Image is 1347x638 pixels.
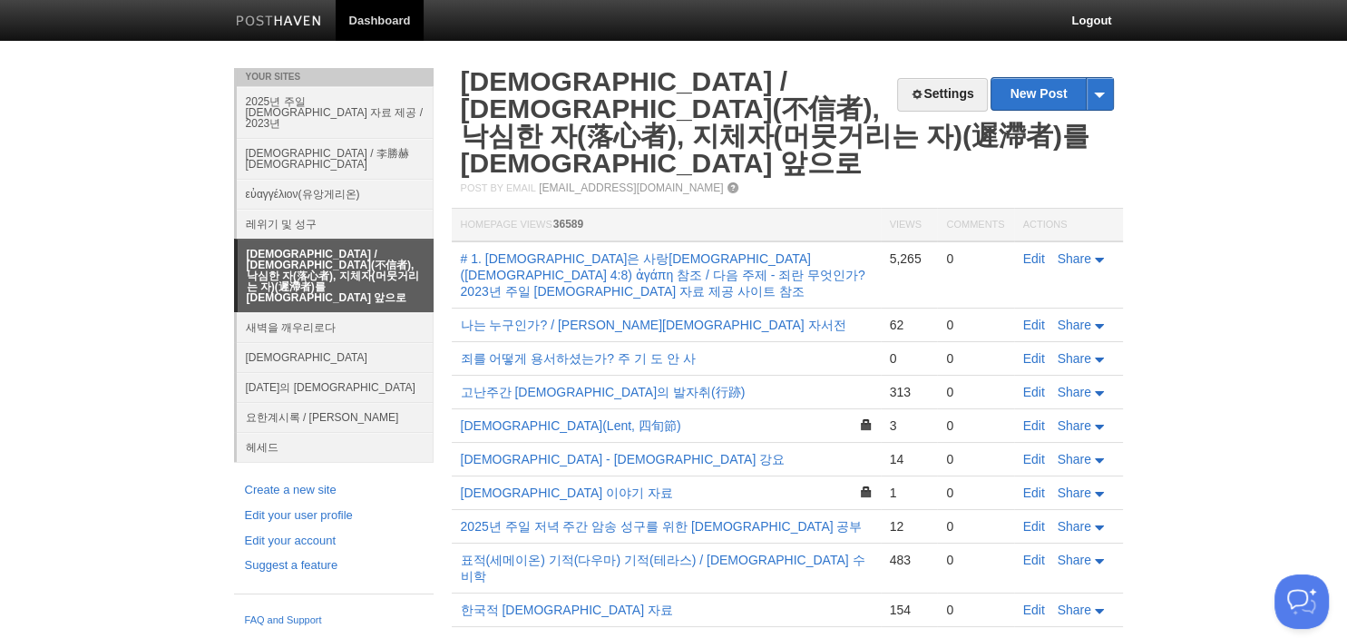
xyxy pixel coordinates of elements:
div: 3 [890,417,929,434]
span: 36589 [553,218,583,231]
a: 고난주간 [DEMOGRAPHIC_DATA]의 발자취(行跡) [461,385,746,399]
a: FAQ and Support [245,613,423,629]
a: 새벽을 깨우리로다 [237,312,434,342]
th: Views [881,209,938,242]
span: Share [1058,351,1091,366]
a: Edit [1023,318,1045,332]
span: Share [1058,603,1091,617]
a: Edit [1023,251,1045,266]
div: 0 [946,384,1004,400]
div: 0 [946,552,1004,568]
a: Edit [1023,351,1045,366]
div: 154 [890,602,929,618]
div: 313 [890,384,929,400]
a: Edit your user profile [245,506,423,525]
a: Edit [1023,519,1045,534]
a: # 1. [DEMOGRAPHIC_DATA]은 사랑[DEMOGRAPHIC_DATA]([DEMOGRAPHIC_DATA] 4:8) ἀγάπη 참조 / 다음 주제 - 죄란 무엇인가?... [461,251,865,299]
a: Create a new site [245,481,423,500]
a: Edit [1023,603,1045,617]
div: 1 [890,485,929,501]
a: Suggest a feature [245,556,423,575]
a: 레위기 및 성구 [237,209,434,239]
div: 14 [890,451,929,467]
a: 한국적 [DEMOGRAPHIC_DATA] 자료 [461,603,673,617]
span: Share [1058,251,1091,266]
a: [DEMOGRAPHIC_DATA] 이야기 자료 [461,486,673,500]
a: εὐαγγέλιον(유앙게리온) [237,179,434,209]
a: 요한계시록 / [PERSON_NAME] [237,402,434,432]
a: Settings [897,78,987,112]
a: [DEMOGRAPHIC_DATA] / [DEMOGRAPHIC_DATA](不信者), 낙심한 자(落心者), 지체자(머뭇거리는 자)(遲滯者)를 [DEMOGRAPHIC_DATA] 앞으로 [238,240,434,312]
span: Share [1058,486,1091,500]
span: Share [1058,553,1091,567]
a: Edit [1023,553,1045,567]
a: [DEMOGRAPHIC_DATA](Lent, 四旬節) [461,418,681,433]
a: [EMAIL_ADDRESS][DOMAIN_NAME] [539,182,723,194]
div: 0 [946,602,1004,618]
iframe: Help Scout Beacon - Open [1274,574,1329,629]
th: Homepage Views [452,209,881,242]
div: 0 [946,485,1004,501]
a: [DEMOGRAPHIC_DATA] / [DEMOGRAPHIC_DATA](不信者), 낙심한 자(落心者), 지체자(머뭇거리는 자)(遲滯者)를 [DEMOGRAPHIC_DATA] 앞으로 [461,66,1089,178]
a: 2025년 주일 [DEMOGRAPHIC_DATA] 자료 제공 / 2023년 [237,86,434,138]
span: Share [1058,385,1091,399]
a: 2025년 주일 저녁 주간 암송 성구를 위한 [DEMOGRAPHIC_DATA] 공부 [461,519,863,534]
div: 0 [946,350,1004,367]
div: 0 [946,250,1004,267]
a: Edit your account [245,532,423,551]
div: 0 [946,518,1004,535]
span: Share [1058,452,1091,466]
a: [DEMOGRAPHIC_DATA] - [DEMOGRAPHIC_DATA] 강요 [461,452,786,466]
div: 62 [890,317,929,333]
span: Post by Email [461,182,536,193]
a: Edit [1023,418,1045,433]
a: 나는 누구인가? / [PERSON_NAME][DEMOGRAPHIC_DATA] 자서전 [461,318,846,332]
div: 12 [890,518,929,535]
img: Posthaven-bar [236,15,322,29]
a: 표적(세메이온) 기적(다우마) 기적(테라스) / [DEMOGRAPHIC_DATA] 수비학 [461,553,865,584]
div: 0 [946,317,1004,333]
a: 헤세드 [237,432,434,462]
a: [DEMOGRAPHIC_DATA] [237,342,434,372]
a: 죄를 어떻게 용서하셨는가? 주 기 도 안 사 [461,351,696,366]
div: 0 [946,451,1004,467]
a: Edit [1023,452,1045,466]
th: Actions [1014,209,1123,242]
a: New Post [991,78,1112,110]
a: Edit [1023,486,1045,500]
span: Share [1058,318,1091,332]
a: Edit [1023,385,1045,399]
span: Share [1058,418,1091,433]
div: 483 [890,552,929,568]
li: Your Sites [234,68,434,86]
span: Share [1058,519,1091,534]
div: 0 [890,350,929,367]
div: 0 [946,417,1004,434]
a: [DEMOGRAPHIC_DATA] / 李勝赫[DEMOGRAPHIC_DATA] [237,138,434,179]
th: Comments [937,209,1013,242]
a: [DATE]의 [DEMOGRAPHIC_DATA] [237,372,434,402]
div: 5,265 [890,250,929,267]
